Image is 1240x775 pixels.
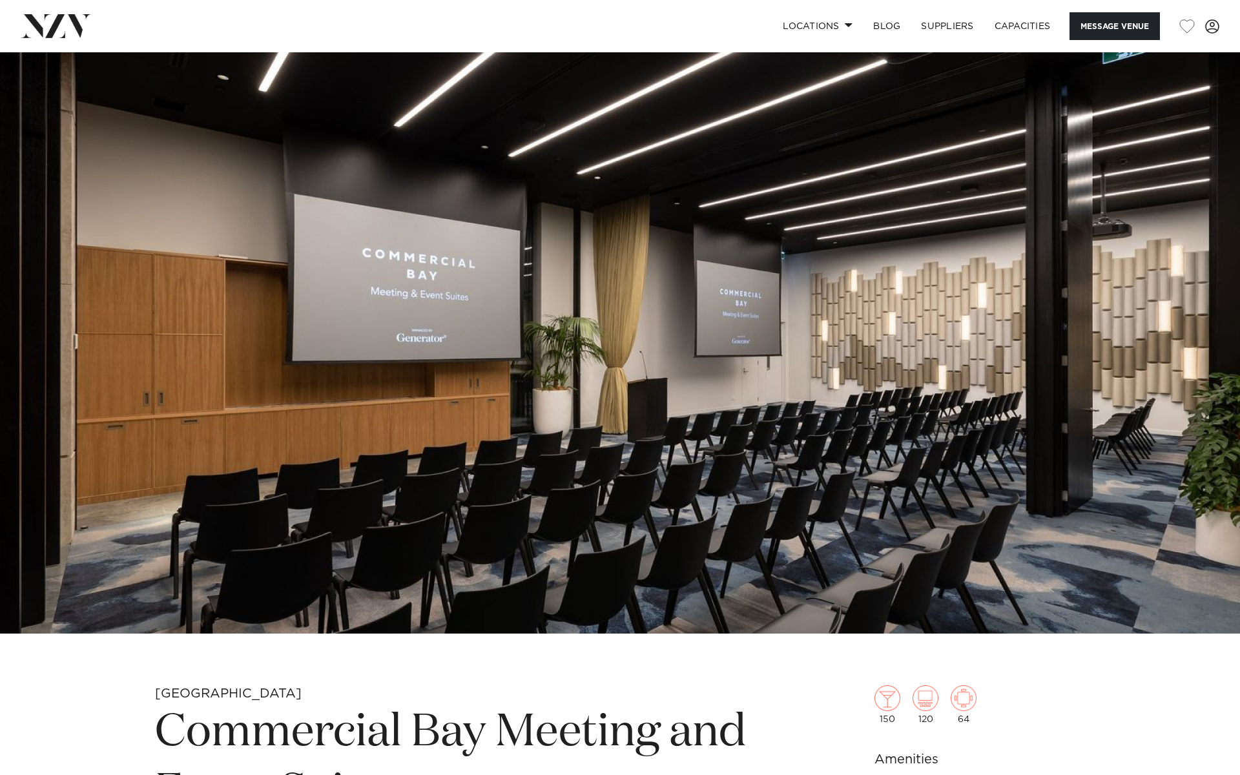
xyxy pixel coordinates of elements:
a: BLOG [863,12,911,40]
a: Capacities [984,12,1061,40]
img: cocktail.png [874,685,900,711]
div: 64 [951,685,976,724]
img: meeting.png [951,685,976,711]
div: 120 [913,685,938,724]
h6: Amenities [874,750,1085,769]
button: Message Venue [1069,12,1160,40]
img: nzv-logo.png [21,14,91,37]
img: theatre.png [913,685,938,711]
a: Locations [772,12,863,40]
small: [GEOGRAPHIC_DATA] [155,687,302,700]
div: 150 [874,685,900,724]
a: SUPPLIERS [911,12,984,40]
